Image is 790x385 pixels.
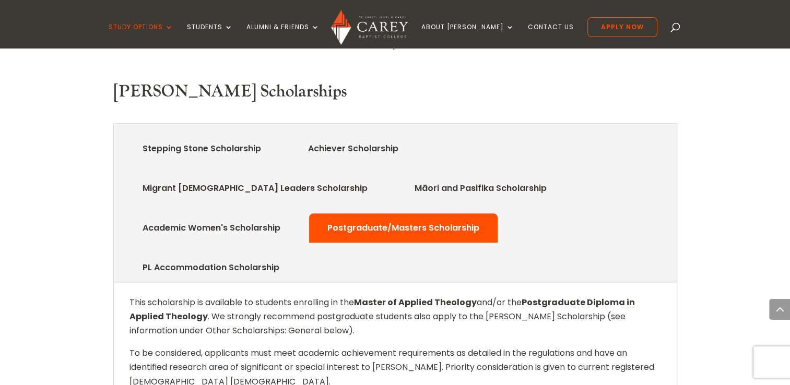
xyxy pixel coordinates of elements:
a: Study Options [109,23,173,48]
strong: Master of Applied Theology [354,296,477,308]
a: Apply Now [587,17,657,37]
a: Academic Women's Scholarship [127,218,296,238]
a: Contact Us [528,23,574,48]
img: Carey Baptist College [331,10,408,45]
a: PL Accommodation Scholarship [127,257,295,278]
a: Migrant [DEMOGRAPHIC_DATA] Leaders Scholarship [127,178,383,199]
h3: [PERSON_NAME] Scholarships [113,82,677,107]
a: Achiever Scholarship [292,138,414,159]
a: Alumni & Friends [246,23,320,48]
a: Māori and Pasifika Scholarship [399,178,562,199]
a: Students [187,23,233,48]
p: This scholarship is available to students enrolling in the and/or the . We strongly recommend pos... [129,295,661,346]
strong: Postgraduate Diploma in Applied Theology [129,296,635,322]
a: About [PERSON_NAME] [421,23,514,48]
a: Postgraduate/Masters Scholarship [312,218,495,238]
a: Stepping Stone Scholarship [127,138,277,159]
